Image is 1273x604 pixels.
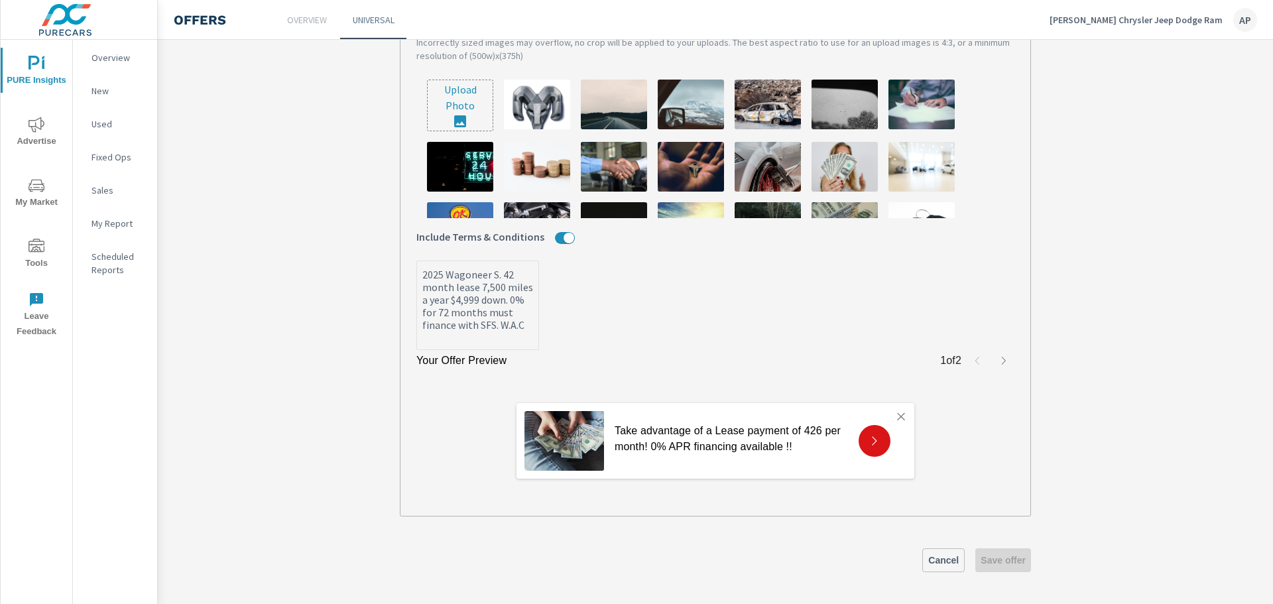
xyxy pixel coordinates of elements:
[416,36,1014,62] p: Incorrectly sized images may overflow, no crop will be applied to your uploads. The best aspect r...
[812,202,878,252] img: description
[73,180,157,200] div: Sales
[888,80,955,129] img: description
[91,84,147,97] p: New
[416,353,507,369] p: Your Offer Preview
[5,239,68,271] span: Tools
[888,202,955,252] img: description
[658,202,724,252] img: description
[5,292,68,339] span: Leave Feedback
[922,548,965,572] a: Cancel
[812,142,878,192] img: description
[928,554,959,566] span: Cancel
[564,232,574,244] button: Include Terms & Conditions
[73,114,157,134] div: Used
[91,184,147,197] p: Sales
[735,80,801,129] img: description
[73,81,157,101] div: New
[287,13,327,27] p: Overview
[812,80,878,129] img: description
[73,247,157,280] div: Scheduled Reports
[615,423,848,455] p: Take advantage of a Lease payment of 426 per month! 0% APR financing available !!
[504,202,570,252] img: description
[91,117,147,131] p: Used
[5,178,68,210] span: My Market
[91,250,147,276] p: Scheduled Reports
[91,51,147,64] p: Overview
[353,13,394,27] p: Universal
[735,202,801,252] img: description
[91,151,147,164] p: Fixed Ops
[417,263,538,349] textarea: 2025 Wagoneer S. 42 month lease 7,500 miles a year $4,999 down. 0% for 72 months must finance wit...
[658,80,724,129] img: description
[5,117,68,149] span: Advertise
[504,142,570,192] img: description
[73,213,157,233] div: My Report
[658,142,724,192] img: description
[73,48,157,68] div: Overview
[524,411,604,471] img: Hundred dollar bills
[91,217,147,230] p: My Report
[174,12,226,28] h4: Offers
[1233,8,1257,32] div: AP
[1,40,72,345] div: nav menu
[581,202,647,252] img: description
[427,202,493,252] img: description
[581,80,647,129] img: description
[504,80,570,129] img: description
[73,147,157,167] div: Fixed Ops
[1050,14,1223,26] p: [PERSON_NAME] Chrysler Jeep Dodge Ram
[5,56,68,88] span: PURE Insights
[888,142,955,192] img: description
[581,142,647,192] img: description
[735,142,801,192] img: description
[940,353,961,369] p: 1 of 2
[416,229,544,245] span: Include Terms & Conditions
[427,142,493,192] img: description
